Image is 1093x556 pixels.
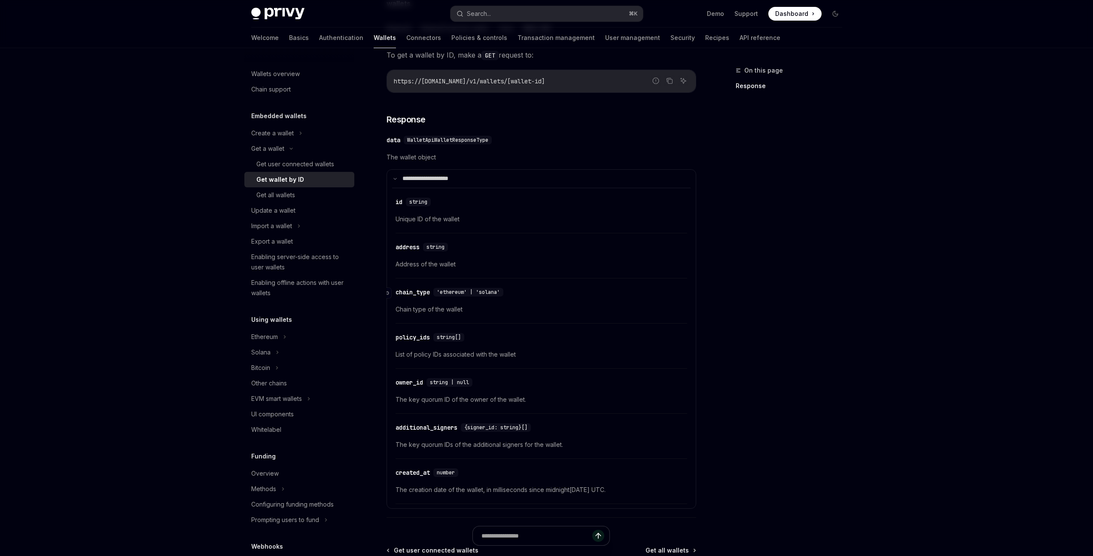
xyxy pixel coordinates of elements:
[740,27,780,48] a: API reference
[244,376,354,391] a: Other chains
[244,66,354,82] a: Wallets overview
[251,128,294,138] div: Create a wallet
[592,530,604,542] button: Send message
[437,289,500,296] span: 'ethereum' | 'solana'
[251,27,279,48] a: Welcome
[251,409,294,419] div: UI components
[251,363,270,373] div: Bitcoin
[396,468,430,477] div: created_at
[251,499,334,510] div: Configuring funding methods
[396,259,687,269] span: Address of the wallet
[244,466,354,481] a: Overview
[289,27,309,48] a: Basics
[251,8,304,20] img: dark logo
[244,275,354,301] a: Enabling offline actions with user wallets
[251,394,302,404] div: EVM smart wallets
[244,497,354,512] a: Configuring funding methods
[426,244,445,251] span: string
[251,278,349,298] div: Enabling offline actions with user wallets
[381,284,396,302] a: Navigate to header
[518,27,595,48] a: Transaction management
[387,49,696,61] span: To get a wallet by ID, make a request to:
[244,234,354,249] a: Export a wallet
[244,422,354,437] a: Whitelabel
[251,221,292,231] div: Import a wallet
[256,190,295,200] div: Get all wallets
[251,425,281,435] div: Whitelabel
[406,27,441,48] a: Connectors
[396,394,687,405] span: The key quorum ID of the owner of the wallet.
[244,187,354,203] a: Get all wallets
[396,349,687,360] span: List of policy IDs associated with the wallet
[251,515,319,525] div: Prompting users to fund
[251,205,295,216] div: Update a wallet
[407,137,488,144] span: WalletApiWalletResponseType
[396,485,687,495] span: The creation date of the wallet, in milliseconds since midnight[DATE] UTC.
[251,144,284,154] div: Get a wallet
[396,333,430,342] div: policy_ids
[244,156,354,172] a: Get user connected wallets
[251,541,283,552] h5: Webhooks
[775,9,808,18] span: Dashboard
[387,152,696,162] span: The wallet object
[244,203,354,218] a: Update a wallet
[437,469,455,476] span: number
[251,378,287,388] div: Other chains
[464,424,527,431] span: {signer_id: string}[]
[256,174,304,185] div: Get wallet by ID
[670,27,695,48] a: Security
[744,65,783,76] span: On this page
[396,198,402,206] div: id
[251,236,293,247] div: Export a wallet
[629,10,638,17] span: ⌘ K
[251,252,349,272] div: Enabling server-side access to user wallets
[251,484,276,494] div: Methods
[736,79,849,93] a: Response
[650,75,661,86] button: Report incorrect code
[251,451,276,461] h5: Funding
[605,27,660,48] a: User management
[396,288,430,296] div: chain_type
[707,9,724,18] a: Demo
[244,249,354,275] a: Enabling server-side access to user wallets
[451,6,643,21] button: Search...⌘K
[451,27,507,48] a: Policies & controls
[396,440,687,450] span: The key quorum IDs of the additional signers for the wallet.
[396,378,423,387] div: owner_id
[467,9,491,19] div: Search...
[396,423,457,432] div: additional_signers
[251,84,291,95] div: Chain support
[251,347,271,357] div: Solana
[244,172,354,187] a: Get wallet by ID
[251,111,307,121] h5: Embedded wallets
[251,332,278,342] div: Ethereum
[705,27,729,48] a: Recipes
[387,136,400,144] div: data
[319,27,363,48] a: Authentication
[734,9,758,18] a: Support
[374,27,396,48] a: Wallets
[251,315,292,325] h5: Using wallets
[387,113,426,125] span: Response
[394,77,545,85] span: https://[DOMAIN_NAME]/v1/wallets/[wallet-id]
[768,7,822,21] a: Dashboard
[251,69,300,79] div: Wallets overview
[664,75,675,86] button: Copy the contents from the code block
[244,82,354,97] a: Chain support
[437,334,461,341] span: string[]
[396,304,687,315] span: Chain type of the wallet
[256,159,334,169] div: Get user connected wallets
[678,75,689,86] button: Ask AI
[828,7,842,21] button: Toggle dark mode
[244,406,354,422] a: UI components
[251,468,279,479] div: Overview
[396,243,420,251] div: address
[409,199,427,205] span: string
[396,214,687,224] span: Unique ID of the wallet
[481,51,499,60] code: GET
[430,379,469,386] span: string | null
